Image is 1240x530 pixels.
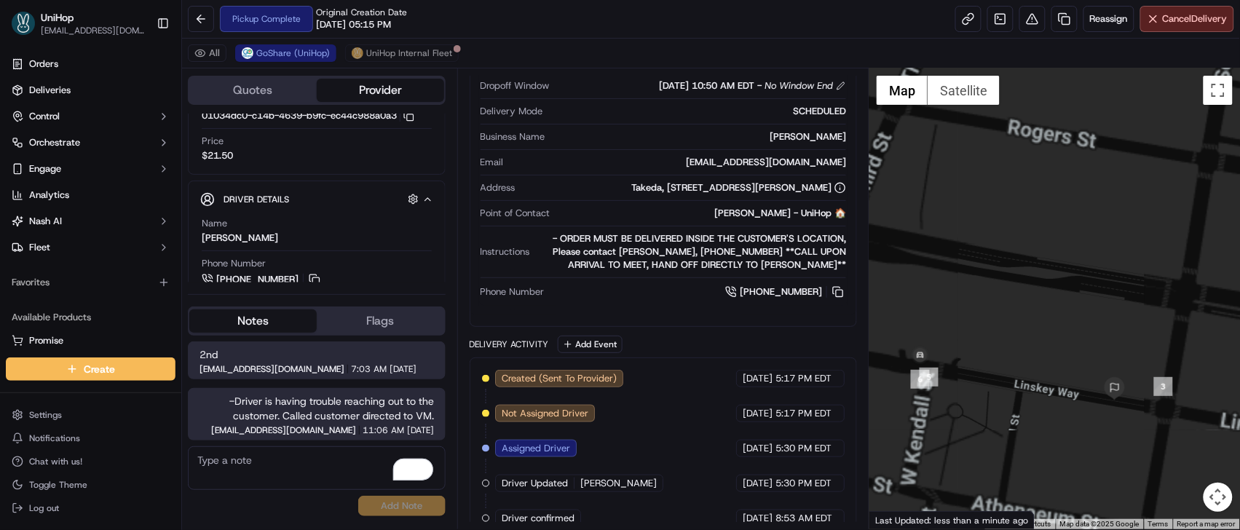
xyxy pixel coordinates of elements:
[556,207,847,220] div: [PERSON_NAME] - UniHop 🏠
[481,156,504,169] span: Email
[1154,377,1173,396] div: 3
[351,365,387,373] span: 7:03 AM
[1204,76,1233,105] button: Toggle fullscreen view
[631,181,846,194] div: Takeda, [STREET_ADDRESS][PERSON_NAME]
[29,110,60,123] span: Control
[189,309,317,333] button: Notes
[188,446,446,490] textarea: To enrich screen reader interactions, please activate Accessibility in Grammarly extension settings
[1204,483,1233,512] button: Map camera controls
[549,105,847,118] div: SCHEDULED
[757,79,762,92] span: -
[202,149,233,162] span: $21.50
[29,84,71,97] span: Deliveries
[103,246,176,258] a: Powered byPylon
[84,362,115,376] span: Create
[317,309,444,333] button: Flags
[29,162,61,175] span: Engage
[202,257,266,270] span: Phone Number
[38,94,262,109] input: Got a question? Start typing here...
[920,368,939,387] div: 5
[366,47,452,59] span: UniHop Internal Fleet
[202,135,224,148] span: Price
[200,365,344,373] span: [EMAIL_ADDRESS][DOMAIN_NAME]
[29,409,62,421] span: Settings
[316,18,391,31] span: [DATE] 05:15 PM
[316,7,407,18] span: Original Creation Date
[725,284,846,300] a: [PHONE_NUMBER]
[765,79,833,92] span: No Window End
[256,47,330,59] span: GoShare (UniHop)
[29,479,87,491] span: Toggle Theme
[6,428,175,448] button: Notifications
[659,79,754,92] span: [DATE] 10:50 AM EDT
[50,139,239,154] div: Start new chat
[481,245,530,258] span: Instructions
[248,143,265,161] button: Start new chat
[235,44,336,62] button: GoShare (UniHop)
[242,47,253,59] img: goshare_logo.png
[15,58,265,82] p: Welcome 👋
[775,442,832,455] span: 5:30 PM EDT
[202,272,323,288] a: [PHONE_NUMBER]
[743,477,773,490] span: [DATE]
[202,232,278,245] div: [PERSON_NAME]
[743,512,773,525] span: [DATE]
[481,207,550,220] span: Point of Contact
[29,136,80,149] span: Orchestrate
[363,426,404,435] span: 11:06 AM
[873,510,921,529] img: Google
[740,285,822,298] span: [PHONE_NUMBER]
[123,213,135,224] div: 💻
[1090,12,1128,25] span: Reassign
[502,477,568,490] span: Driver Updated
[41,10,74,25] button: UniHop
[117,205,240,232] a: 💻API Documentation
[29,456,82,467] span: Chat with us!
[502,407,588,420] span: Not Assigned Driver
[502,372,617,385] span: Created (Sent To Provider)
[481,285,545,298] span: Phone Number
[138,211,234,226] span: API Documentation
[6,236,175,259] button: Fleet
[775,407,832,420] span: 5:17 PM EDT
[6,6,151,41] button: UniHopUniHop[EMAIL_ADDRESS][DOMAIN_NAME]
[29,215,62,228] span: Nash AI
[202,109,414,122] button: 01034dc0-c14b-4639-b9fc-ec44c988a0a3
[317,79,444,102] button: Provider
[536,232,847,272] div: - ORDER MUST BE DELIVERED INSIDE THE CUSTOMER'S LOCATION, Please contact [PERSON_NAME], [PHONE_NU...
[224,194,289,205] span: Driver Details
[1140,6,1234,32] button: CancelDelivery
[6,105,175,128] button: Control
[216,273,299,286] span: [PHONE_NUMBER]
[345,44,459,62] button: UniHop Internal Fleet
[1060,520,1140,528] span: Map data ©2025 Google
[481,130,545,143] span: Business Name
[15,15,44,44] img: Nash
[6,131,175,154] button: Orchestrate
[1083,6,1134,32] button: Reassign
[743,372,773,385] span: [DATE]
[6,451,175,472] button: Chat with us!
[29,211,111,226] span: Knowledge Base
[481,105,543,118] span: Delivery Mode
[481,181,516,194] span: Address
[29,502,59,514] span: Log out
[481,79,550,92] span: Dropoff Window
[1163,12,1228,25] span: Cancel Delivery
[6,357,175,381] button: Create
[202,217,227,230] span: Name
[12,12,35,35] img: UniHop
[580,477,657,490] span: [PERSON_NAME]
[6,210,175,233] button: Nash AI
[29,334,63,347] span: Promise
[6,329,175,352] button: Promise
[911,370,930,389] div: 6
[6,306,175,329] div: Available Products
[551,130,847,143] div: [PERSON_NAME]
[29,58,58,71] span: Orders
[390,365,416,373] span: [DATE]
[41,25,145,36] button: [EMAIL_ADDRESS][DOMAIN_NAME]
[6,405,175,425] button: Settings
